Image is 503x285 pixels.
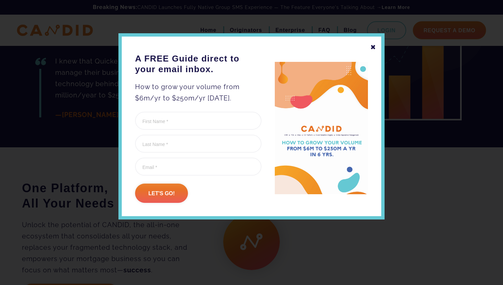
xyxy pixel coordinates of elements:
input: Let's go! [135,184,188,203]
input: Last Name * [135,135,261,153]
input: Email * [135,158,261,176]
img: A FREE Guide direct to your email inbox. [275,62,368,195]
input: First Name * [135,112,261,130]
div: ✖ [370,42,376,53]
p: How to grow your volume from $6m/yr to $250m/yr [DATE]. [135,81,261,104]
h3: A FREE Guide direct to your email inbox. [135,53,261,74]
